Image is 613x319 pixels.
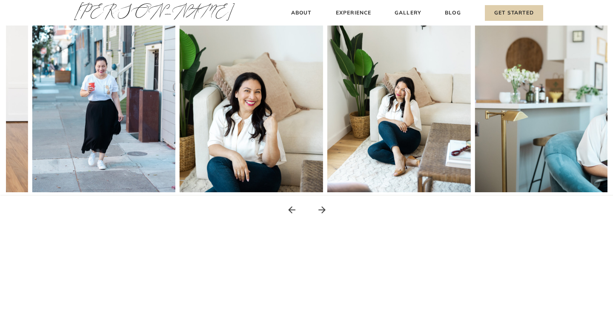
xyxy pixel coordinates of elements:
[335,9,372,17] a: Experience
[289,9,314,17] a: About
[394,9,422,17] a: Gallery
[485,5,543,21] a: Get Started
[443,9,463,17] a: Blog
